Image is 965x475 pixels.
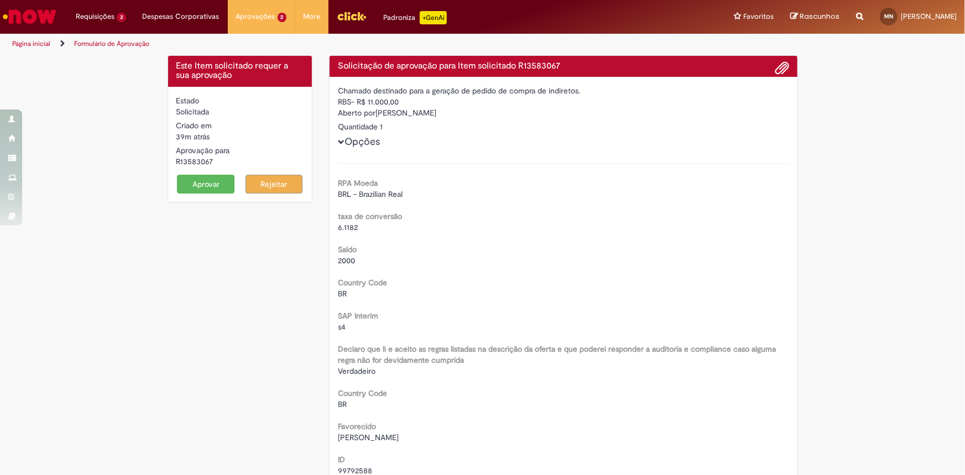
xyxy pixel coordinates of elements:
a: Formulário de Aprovação [74,39,149,48]
b: Saldo [338,244,357,254]
span: Rascunhos [800,11,839,22]
b: SAP Interim [338,311,378,321]
img: ServiceNow [1,6,58,28]
span: More [303,11,320,22]
span: 3 [117,13,126,22]
span: 2000 [338,255,355,265]
button: Aprovar [177,175,234,194]
b: Declaro que li e aceito as regras listadas na descrição da oferta e que poderei responder a audit... [338,344,776,365]
div: Padroniza [383,11,447,24]
span: Despesas Corporativas [143,11,220,22]
label: Aprovação para [176,145,230,156]
label: Aberto por [338,107,375,118]
b: RPA Moeda [338,178,378,188]
b: ID [338,455,345,464]
div: RBS- R$ 11.000,00 [338,96,789,107]
ul: Trilhas de página [8,34,635,54]
span: BR [338,399,347,409]
div: 30/09/2025 17:00:19 [176,131,304,142]
span: BRL - Brazilian Real [338,189,403,199]
b: Country Code [338,278,387,288]
div: Chamado destinado para a geração de pedido de compra de indiretos. [338,85,789,96]
h4: Este Item solicitado requer a sua aprovação [176,61,304,81]
span: Aprovações [236,11,275,22]
img: click_logo_yellow_360x200.png [337,8,367,24]
span: 6.1182 [338,222,358,232]
span: 2 [278,13,287,22]
label: Estado [176,95,200,106]
b: Country Code [338,388,387,398]
span: 39m atrás [176,132,210,142]
div: [PERSON_NAME] [338,107,789,121]
div: Quantidade 1 [338,121,789,132]
span: s4 [338,322,346,332]
span: [PERSON_NAME] [901,12,957,21]
p: +GenAi [420,11,447,24]
span: [PERSON_NAME] [338,432,399,442]
b: taxa de conversão [338,211,402,221]
h4: Solicitação de aprovação para Item solicitado R13583067 [338,61,789,71]
a: Página inicial [12,39,50,48]
label: Criado em [176,120,212,131]
button: Rejeitar [246,175,303,194]
b: Favorecido [338,421,376,431]
time: 30/09/2025 17:00:19 [176,132,210,142]
span: Requisições [76,11,114,22]
span: MN [884,13,893,20]
span: Favoritos [743,11,774,22]
span: BR [338,289,347,299]
div: R13583067 [176,156,304,167]
a: Rascunhos [790,12,839,22]
span: Verdadeiro [338,366,375,376]
div: Solicitada [176,106,304,117]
